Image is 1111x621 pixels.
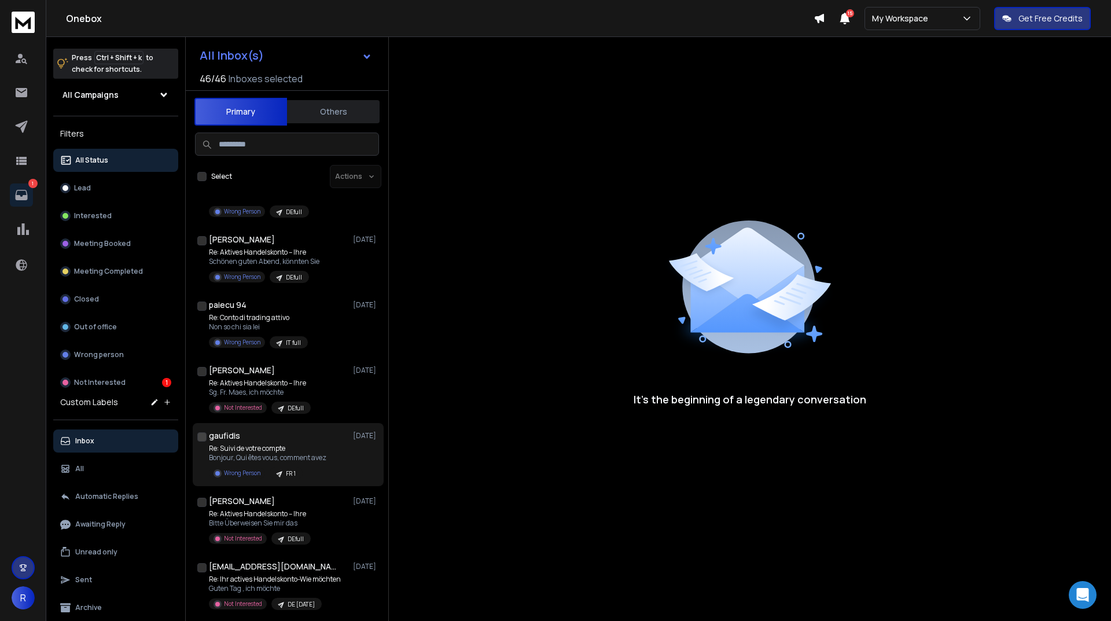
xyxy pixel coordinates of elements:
[53,371,178,394] button: Not Interested1
[12,586,35,609] button: R
[224,273,260,281] p: Wrong Person
[62,89,119,101] h1: All Campaigns
[12,12,35,33] img: logo
[209,234,275,245] h1: [PERSON_NAME]
[75,156,108,165] p: All Status
[209,257,319,266] p: Schönen guten Abend, könnten Sie
[10,183,33,207] a: 1
[53,457,178,480] button: All
[209,248,319,257] p: Re: Aktives Handelskonto – Ihre
[286,273,302,282] p: DEfull
[224,207,260,216] p: Wrong Person
[288,535,304,543] p: DEfull
[994,7,1091,30] button: Get Free Credits
[353,300,379,310] p: [DATE]
[224,403,262,412] p: Not Interested
[353,562,379,571] p: [DATE]
[224,338,260,347] p: Wrong Person
[53,126,178,142] h3: Filters
[209,444,326,453] p: Re: Suivi de votre compte
[209,379,311,388] p: Re: Aktives Handelskonto – Ihre
[53,429,178,453] button: Inbox
[209,299,247,311] h1: paiecu 94
[353,497,379,506] p: [DATE]
[1018,13,1083,24] p: Get Free Credits
[75,603,102,612] p: Archive
[194,98,287,126] button: Primary
[66,12,814,25] h1: Onebox
[72,52,153,75] p: Press to check for shortcuts.
[75,492,138,501] p: Automatic Replies
[211,172,232,181] label: Select
[286,208,302,216] p: DEfull
[75,436,94,446] p: Inbox
[209,365,275,376] h1: [PERSON_NAME]
[74,322,117,332] p: Out of office
[75,547,117,557] p: Unread only
[53,315,178,339] button: Out of office
[200,72,226,86] span: 46 / 46
[74,378,126,387] p: Not Interested
[288,600,315,609] p: DE [DATE]
[74,350,124,359] p: Wrong person
[209,453,326,462] p: Bonjour, Qui êtes vous, comment avez
[53,177,178,200] button: Lead
[224,534,262,543] p: Not Interested
[209,430,240,442] h1: gaufidis
[60,396,118,408] h3: Custom Labels
[190,44,381,67] button: All Inbox(s)
[53,288,178,311] button: Closed
[74,211,112,221] p: Interested
[353,235,379,244] p: [DATE]
[53,513,178,536] button: Awaiting Reply
[28,179,38,188] p: 1
[229,72,303,86] h3: Inboxes selected
[846,9,854,17] span: 15
[200,50,264,61] h1: All Inbox(s)
[353,431,379,440] p: [DATE]
[53,232,178,255] button: Meeting Booked
[75,464,84,473] p: All
[162,378,171,387] div: 1
[634,391,866,407] p: It’s the beginning of a legendary conversation
[209,561,336,572] h1: [EMAIL_ADDRESS][DOMAIN_NAME]
[53,260,178,283] button: Meeting Completed
[224,469,260,477] p: Wrong Person
[53,541,178,564] button: Unread only
[53,149,178,172] button: All Status
[209,495,275,507] h1: [PERSON_NAME]
[287,99,380,124] button: Others
[872,13,933,24] p: My Workspace
[209,509,311,519] p: Re: Aktives Handelskonto – Ihre
[75,520,126,529] p: Awaiting Reply
[209,322,308,332] p: Non so chi sia lei
[74,267,143,276] p: Meeting Completed
[53,343,178,366] button: Wrong person
[1069,581,1097,609] div: Open Intercom Messenger
[209,313,308,322] p: Re: Conto di trading attivo
[94,51,144,64] span: Ctrl + Shift + k
[75,575,92,585] p: Sent
[209,388,311,397] p: Sg. Fr. Maes, ich möchte
[74,239,131,248] p: Meeting Booked
[353,366,379,375] p: [DATE]
[74,295,99,304] p: Closed
[74,183,91,193] p: Lead
[53,596,178,619] button: Archive
[288,404,304,413] p: DEfull
[53,568,178,591] button: Sent
[224,600,262,608] p: Not Interested
[53,83,178,106] button: All Campaigns
[209,519,311,528] p: Bitte Überweisen Sie mir das
[53,485,178,508] button: Automatic Replies
[209,575,341,584] p: Re: Ihr actives Handelskonto-Wie möchten
[53,204,178,227] button: Interested
[286,469,296,478] p: FR 1
[286,339,301,347] p: IT full
[209,584,341,593] p: Guten Tag , ich möchte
